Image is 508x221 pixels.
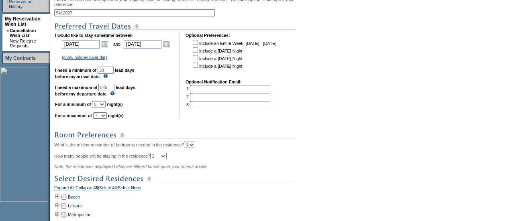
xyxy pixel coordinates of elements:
div: | | | [54,185,309,193]
td: 2. [186,93,270,100]
b: lead days before my arrival date. [55,68,135,79]
b: lead days before my departure date. [55,85,135,96]
a: New Release Requests [10,39,36,48]
a: Select None [118,185,141,193]
span: Note: the residences displayed below are filtered based upon your criteria above [54,164,206,169]
td: 3. [186,101,270,108]
td: and [112,39,122,50]
a: Beach [68,195,80,199]
b: I need a minimum of [55,68,96,73]
a: My Reservation Wish List [5,16,41,27]
a: Cancellation Wish List [10,28,36,38]
a: Metropolitan [68,212,92,217]
a: Collapse All [75,185,98,193]
td: · [6,39,9,48]
a: (show holiday calendar) [62,55,107,60]
b: night(s) [108,113,124,118]
a: Open the calendar popup. [100,40,109,49]
b: For a maximum of [55,113,92,118]
b: night(s) [107,102,122,107]
a: Open the calendar popup. [162,40,171,49]
a: Expand All [54,185,74,193]
b: Optional Preferences: [186,33,230,38]
b: Optional Notification Email: [186,79,242,84]
a: My Contracts [5,55,36,61]
a: Select All [99,185,117,193]
b: » [6,28,9,33]
img: questionMark_lightBlue.gif [103,74,108,78]
a: Leisure [68,203,82,208]
b: I need a maximum of [55,85,97,90]
input: Date format: M/D/Y. Shortcut keys: [T] for Today. [UP] or [.] for Next Day. [DOWN] or [,] for Pre... [62,40,100,49]
img: questionMark_lightBlue.gif [110,91,115,95]
td: 1. [186,85,270,92]
b: For a minimum of [55,102,91,107]
input: Date format: M/D/Y. Shortcut keys: [T] for Today. [UP] or [.] for Next Day. [DOWN] or [,] for Pre... [124,40,161,49]
b: I would like to stay sometime between [55,33,133,38]
td: Include an Entire Week, [DATE] - [DATE] Include a [DATE] Night Include a [DATE] Night Include a [... [191,39,276,74]
img: subTtlRoomPreferences.gif [54,130,295,140]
